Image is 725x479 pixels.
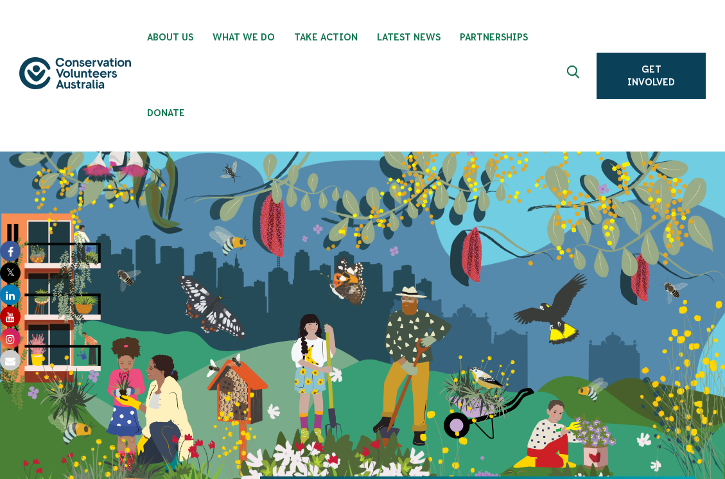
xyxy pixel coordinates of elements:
[213,32,275,42] span: What We Do
[19,57,131,90] img: logo.svg
[147,108,185,118] span: Donate
[559,60,590,91] button: Expand search box Close search box
[294,32,358,42] span: Take Action
[597,53,706,99] a: Get Involved
[377,32,441,42] span: Latest News
[567,65,583,86] span: Expand search box
[460,32,528,42] span: Partnerships
[147,32,193,42] span: About Us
